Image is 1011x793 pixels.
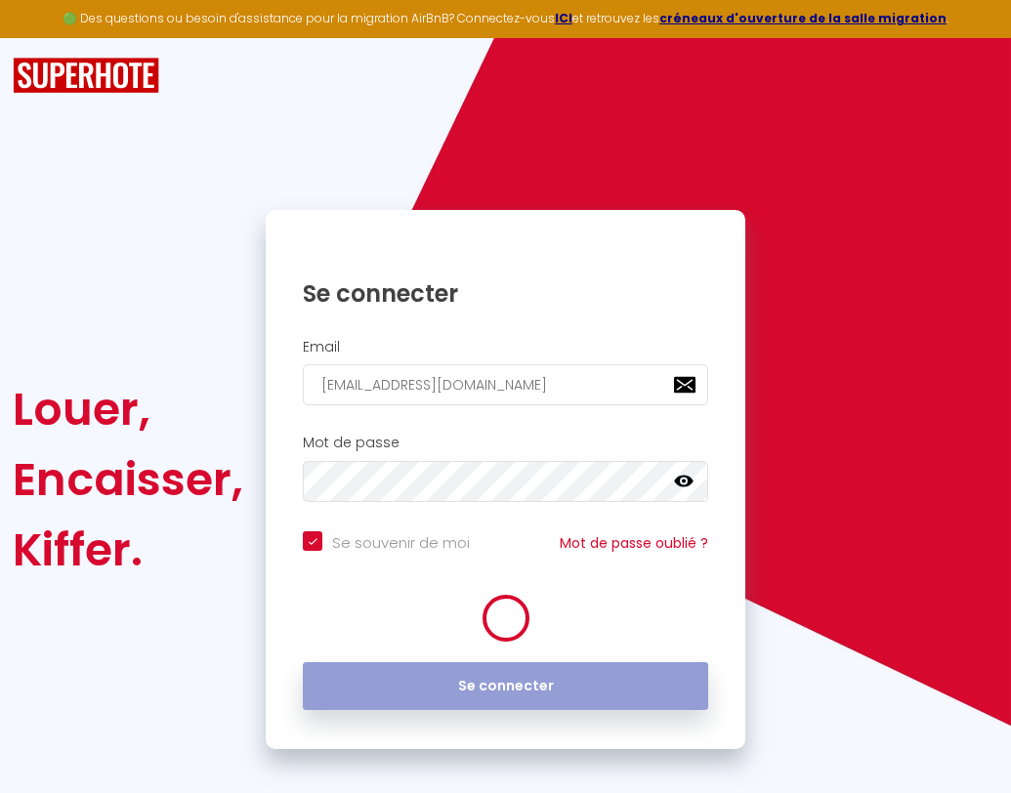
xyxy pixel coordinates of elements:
div: Louer, [13,374,243,444]
button: Se connecter [303,662,708,711]
img: SuperHote logo [13,58,159,94]
h2: Email [303,339,708,355]
div: Encaisser, [13,444,243,515]
h1: Se connecter [303,278,708,309]
a: créneaux d'ouverture de la salle migration [659,10,947,26]
button: Ouvrir le widget de chat LiveChat [16,8,74,66]
input: Ton Email [303,364,708,405]
a: ICI [555,10,572,26]
h2: Mot de passe [303,435,708,451]
a: Mot de passe oublié ? [560,533,708,553]
div: Kiffer. [13,515,243,585]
